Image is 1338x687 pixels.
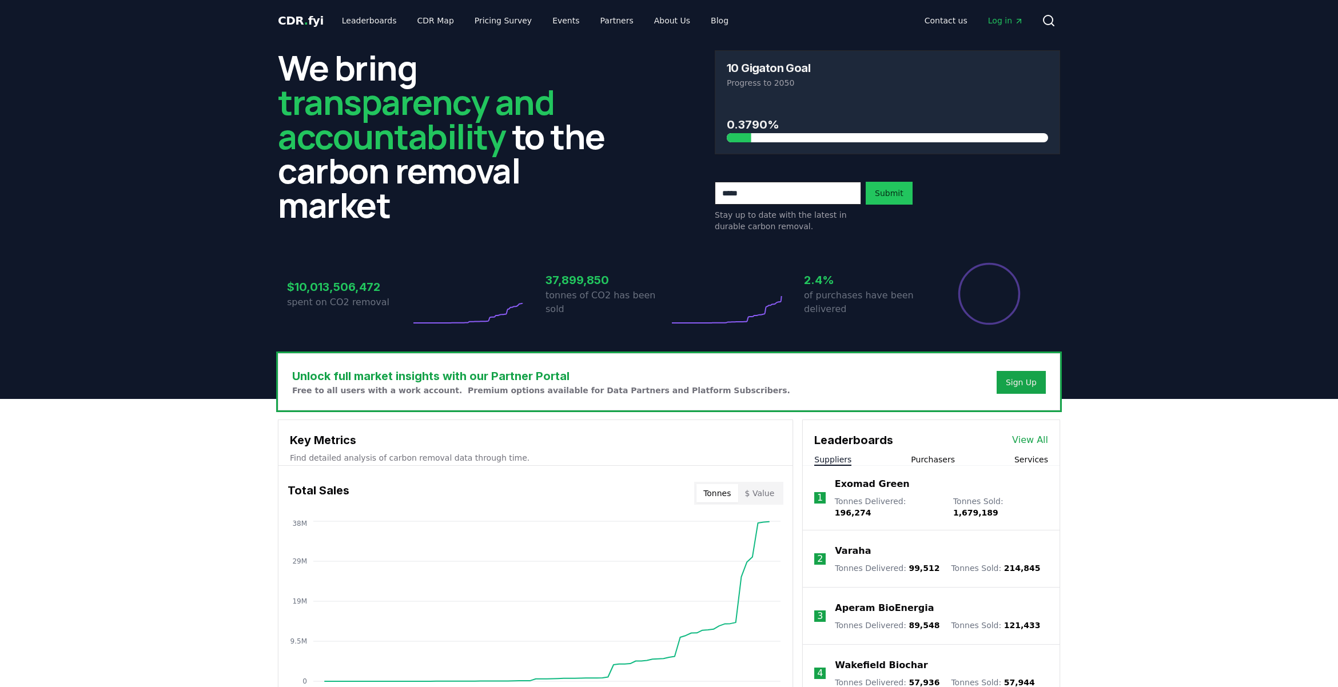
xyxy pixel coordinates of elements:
[545,289,669,316] p: tonnes of CO2 has been sold
[835,620,939,631] p: Tonnes Delivered :
[817,552,823,566] p: 2
[979,10,1033,31] a: Log in
[292,385,790,396] p: Free to all users with a work account. Premium options available for Data Partners and Platform S...
[1012,433,1048,447] a: View All
[953,496,1048,518] p: Tonnes Sold :
[287,278,411,295] h3: $10,013,506,472
[953,508,998,517] span: 1,679,189
[292,368,790,385] h3: Unlock full market insights with our Partner Portal
[817,609,823,623] p: 3
[696,484,738,502] button: Tonnes
[817,666,823,680] p: 4
[817,491,823,505] p: 1
[715,209,861,232] p: Stay up to date with the latest in durable carbon removal.
[278,13,324,29] a: CDR.fyi
[866,182,913,205] button: Submit
[702,10,738,31] a: Blog
[988,15,1024,26] span: Log in
[814,432,893,449] h3: Leaderboards
[909,621,939,630] span: 89,548
[1014,454,1048,465] button: Services
[302,677,307,685] tspan: 0
[835,477,910,491] a: Exomad Green
[645,10,699,31] a: About Us
[957,262,1021,326] div: Percentage of sales delivered
[333,10,738,31] nav: Main
[909,678,939,687] span: 57,936
[1004,621,1041,630] span: 121,433
[1004,564,1041,573] span: 214,845
[278,14,324,27] span: CDR fyi
[287,295,411,309] p: spent on CO2 removal
[951,620,1040,631] p: Tonnes Sold :
[727,116,1048,133] h3: 0.3790%
[333,10,406,31] a: Leaderboards
[835,658,927,672] a: Wakefield Biochar
[727,62,810,74] h3: 10 Gigaton Goal
[290,452,781,464] p: Find detailed analysis of carbon removal data through time.
[304,14,308,27] span: .
[835,544,871,558] a: Varaha
[835,508,871,517] span: 196,274
[835,601,934,615] a: Aperam BioEnergia
[278,78,554,159] span: transparency and accountability
[814,454,851,465] button: Suppliers
[911,454,955,465] button: Purchasers
[1004,678,1035,687] span: 57,944
[278,50,623,222] h2: We bring to the carbon removal market
[804,289,927,316] p: of purchases have been delivered
[290,637,307,645] tspan: 9.5M
[545,271,669,289] h3: 37,899,850
[951,562,1040,574] p: Tonnes Sold :
[909,564,939,573] span: 99,512
[738,484,782,502] button: $ Value
[292,520,307,528] tspan: 38M
[288,482,349,505] h3: Total Sales
[465,10,541,31] a: Pricing Survey
[290,432,781,449] h3: Key Metrics
[1006,377,1037,388] a: Sign Up
[292,557,307,565] tspan: 29M
[292,597,307,605] tspan: 19M
[591,10,643,31] a: Partners
[408,10,463,31] a: CDR Map
[915,10,977,31] a: Contact us
[727,77,1048,89] p: Progress to 2050
[997,371,1046,394] button: Sign Up
[543,10,588,31] a: Events
[915,10,1033,31] nav: Main
[835,562,939,574] p: Tonnes Delivered :
[804,271,927,289] h3: 2.4%
[835,496,942,518] p: Tonnes Delivered :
